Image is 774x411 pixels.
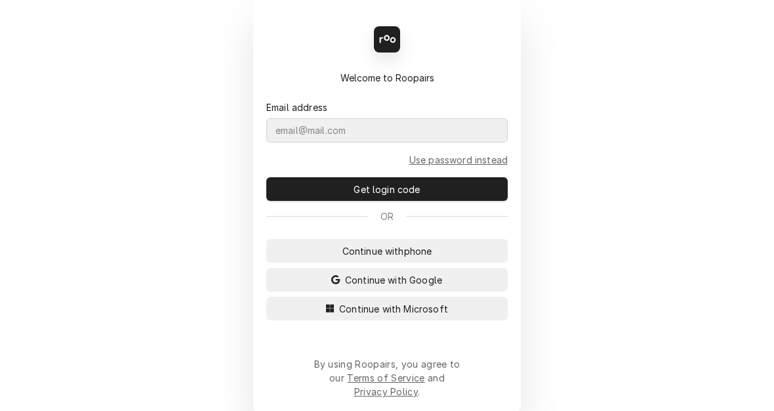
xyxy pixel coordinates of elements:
[409,153,508,167] a: Go to Email and password form
[347,372,424,383] a: Terms of Service
[336,302,451,316] span: Continue with Microsoft
[342,273,445,287] span: Continue with Google
[354,386,418,397] a: Privacy Policy
[266,118,508,142] input: email@mail.com
[314,357,460,399] div: By using Roopairs, you agree to our and .
[266,100,327,114] label: Email address
[266,71,508,85] div: Welcome to Roopairs
[266,209,508,223] div: Or
[266,268,508,292] button: Continue with Google
[266,239,508,263] button: Continue withphone
[266,297,508,320] button: Continue with Microsoft
[266,177,508,201] button: Get login code
[340,244,435,258] span: Continue with phone
[351,183,422,196] span: Get login code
